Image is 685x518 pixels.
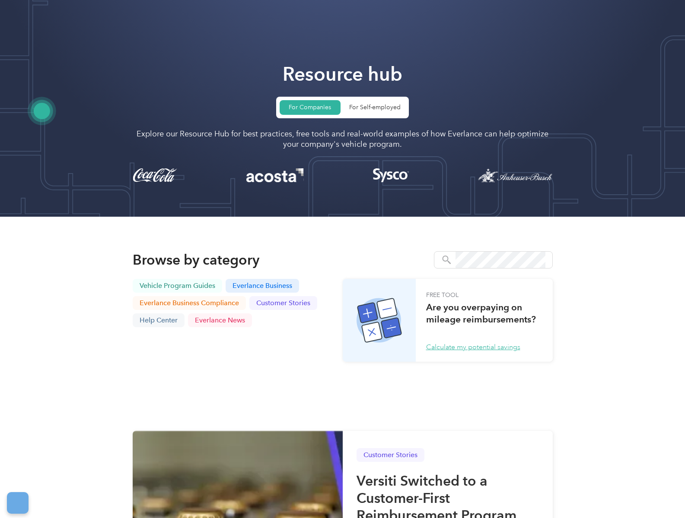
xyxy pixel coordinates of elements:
a: Everlance business [226,279,299,293]
p: Everlance business compliance [140,300,239,306]
h2: Browse by category [133,251,259,268]
a: Customer stories [249,296,317,310]
a: Vehicle Program Guides [133,279,222,293]
p: Explore our Resource Hub for best practices, free tools and real-world examples of how Everlance ... [133,129,553,149]
a: Calculate my potential savings [426,343,520,351]
p: Customer stories [256,300,310,306]
h3: Are you overpaying on mileage reimbursements? [426,301,542,325]
p: Help center [140,317,178,324]
p: Customer Stories [363,452,417,458]
form: query [434,251,553,268]
a: Everlance business compliance [133,296,246,310]
h1: Resource hub [283,62,402,86]
a: Everlance News [188,313,252,327]
p: FREE TOOL [426,289,542,301]
a: For Self-employed [345,100,406,115]
p: Vehicle Program Guides [140,282,215,289]
p: Everlance business [233,282,292,289]
button: Cookies Settings [7,492,29,514]
a: Help center [133,313,185,327]
p: Everlance News [195,317,245,324]
a: For Companies [280,100,341,115]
